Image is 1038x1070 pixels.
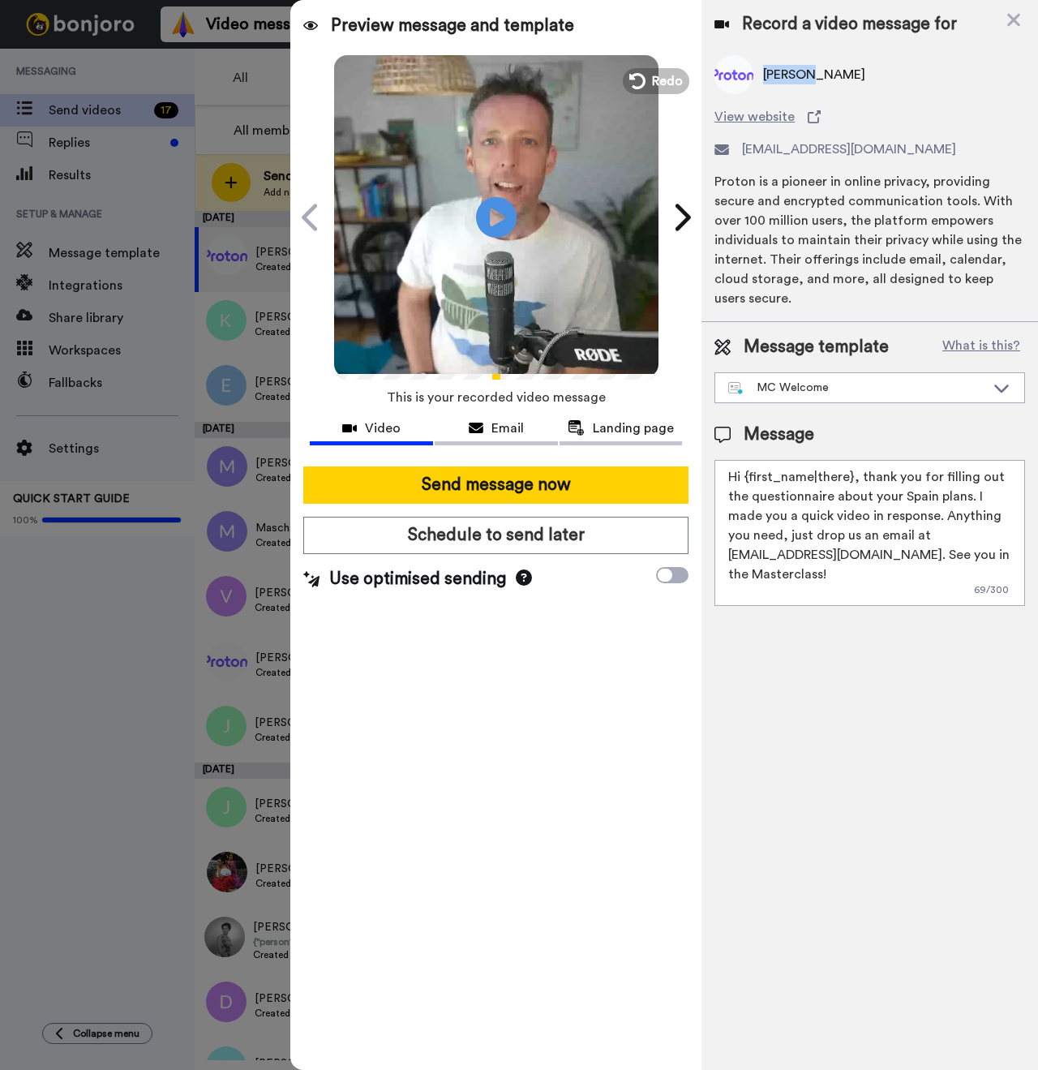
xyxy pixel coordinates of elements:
[329,567,506,591] span: Use optimised sending
[714,460,1025,606] textarea: Hi {first_name|there}, thank you for filling out the questionnaire about your Spain plans. I made...
[937,335,1025,359] button: What is this?
[593,419,674,438] span: Landing page
[744,335,889,359] span: Message template
[714,107,1025,127] a: View website
[714,172,1025,308] div: Proton is a pioneer in online privacy, providing secure and encrypted communication tools. With o...
[728,382,744,395] img: nextgen-template.svg
[742,140,956,159] span: [EMAIL_ADDRESS][DOMAIN_NAME]
[744,423,814,447] span: Message
[714,107,795,127] span: View website
[365,419,401,438] span: Video
[303,517,688,554] button: Schedule to send later
[728,380,985,396] div: MC Welcome
[387,380,606,415] span: This is your recorded video message
[303,466,688,504] button: Send message now
[491,419,524,438] span: Email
